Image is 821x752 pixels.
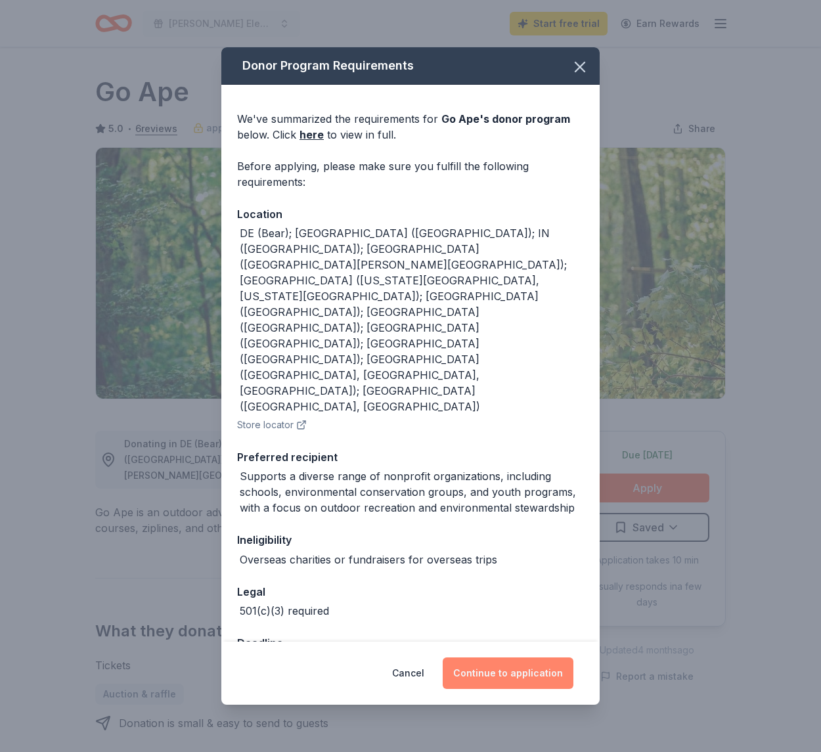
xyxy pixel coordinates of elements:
[240,225,584,414] div: DE (Bear); [GEOGRAPHIC_DATA] ([GEOGRAPHIC_DATA]); IN ([GEOGRAPHIC_DATA]); [GEOGRAPHIC_DATA] ([GEO...
[237,111,584,143] div: We've summarized the requirements for below. Click to view in full.
[237,158,584,190] div: Before applying, please make sure you fulfill the following requirements:
[237,531,584,548] div: Ineligibility
[441,112,570,125] span: Go Ape 's donor program
[221,47,600,85] div: Donor Program Requirements
[237,417,307,433] button: Store locator
[443,657,573,689] button: Continue to application
[240,468,584,516] div: Supports a diverse range of nonprofit organizations, including schools, environmental conservatio...
[300,127,324,143] a: here
[237,449,584,466] div: Preferred recipient
[240,603,329,619] div: 501(c)(3) required
[237,206,584,223] div: Location
[392,657,424,689] button: Cancel
[237,634,584,652] div: Deadline
[240,552,497,567] div: Overseas charities or fundraisers for overseas trips
[237,583,584,600] div: Legal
